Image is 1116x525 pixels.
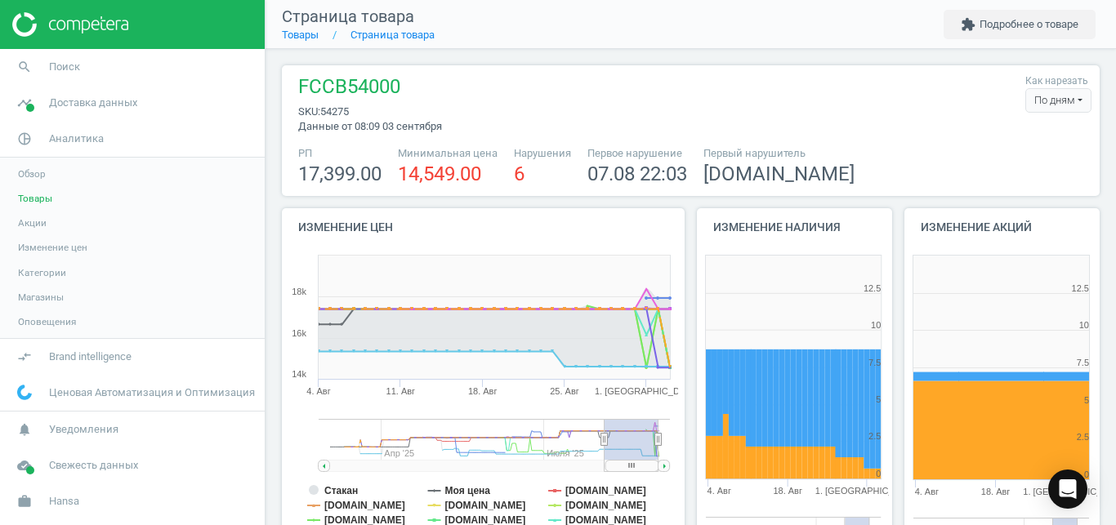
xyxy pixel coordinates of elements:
[398,162,481,185] span: 14,549.00
[298,73,442,105] span: FCCB54000
[445,485,491,496] tspan: Моя цена
[9,51,40,82] i: search
[703,146,855,161] span: Первый нарушитель
[9,414,40,445] i: notifications
[9,486,40,517] i: work
[298,105,320,118] span: sku :
[904,208,1100,247] h4: Изменение акций
[707,487,730,496] tspan: 4. Авг
[17,385,32,400] img: wGWNvw8QSZomAAAAABJRU5ErkJggg==
[773,487,802,496] tspan: 18. Авг
[292,287,306,296] text: 18k
[386,386,416,396] tspan: 11. Авг
[18,167,46,180] span: Обзор
[350,29,435,41] a: Страница товара
[49,60,80,74] span: Поиск
[18,192,52,205] span: Товары
[282,7,414,26] span: Страница товара
[49,349,132,364] span: Brand intelligence
[282,29,319,41] a: Товары
[864,283,881,293] text: 12.5
[876,469,881,479] text: 0
[18,241,87,254] span: Изменение цен
[1079,320,1089,330] text: 10
[514,162,525,185] span: 6
[1076,432,1088,442] text: 2.5
[49,422,118,437] span: Уведомления
[703,162,855,185] span: [DOMAIN_NAME]
[445,500,526,511] tspan: [DOMAIN_NAME]
[914,487,938,496] tspan: 4. Авг
[468,386,498,396] tspan: 18. Авг
[9,450,40,481] i: cloud_done
[9,341,40,372] i: compare_arrows
[868,432,881,442] text: 2.5
[18,266,66,279] span: Категории
[1025,74,1088,88] label: Как нарезать
[587,146,687,161] span: Первое нарушение
[595,386,699,396] tspan: 1. [GEOGRAPHIC_DATA]
[18,216,47,229] span: Акции
[1048,469,1087,509] div: Open Intercom Messenger
[587,162,687,185] span: 07.08 22:03
[9,123,40,154] i: pie_chart_outlined
[306,386,330,396] tspan: 4. Авг
[514,146,571,161] span: Нарушения
[292,328,306,338] text: 16k
[324,500,405,511] tspan: [DOMAIN_NAME]
[981,487,1011,496] tspan: 18. Авг
[18,315,76,328] span: Оповещения
[565,500,646,511] tspan: [DOMAIN_NAME]
[1084,395,1089,405] text: 5
[961,17,975,32] i: extension
[282,208,685,247] h4: Изменение цен
[1025,88,1091,113] div: По дням
[815,487,919,496] tspan: 1. [GEOGRAPHIC_DATA]
[565,485,646,496] tspan: [DOMAIN_NAME]
[876,395,881,405] text: 5
[697,208,892,247] h4: Изменение наличия
[550,386,579,396] tspan: 25. Авг
[298,162,382,185] span: 17,399.00
[12,12,128,37] img: ajHJNr6hYgQAAAAASUVORK5CYII=
[49,96,137,110] span: Доставка данных
[49,131,104,146] span: Аналитика
[18,291,64,304] span: Магазины
[868,358,881,367] text: 7.5
[49,458,138,473] span: Свежесть данных
[9,87,40,118] i: timeline
[398,146,498,161] span: Минимальная цена
[49,385,255,400] span: Ценовая Автоматизация и Оптимизация
[298,120,442,132] span: Данные от 08:09 03 сентября
[49,494,79,509] span: Hansa
[944,10,1096,39] button: extensionПодробнее о товаре
[292,369,306,379] text: 14k
[1071,283,1088,293] text: 12.5
[324,485,358,496] tspan: Стакан
[871,320,881,330] text: 10
[320,105,349,118] span: 54275
[1076,358,1088,367] text: 7.5
[298,146,382,161] span: РП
